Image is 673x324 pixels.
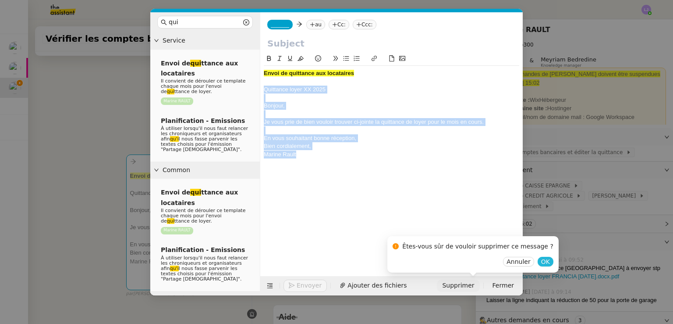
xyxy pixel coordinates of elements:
span: Envoi de ttance aux locataires [161,60,238,77]
span: _______ [271,22,289,28]
span: Service [163,36,256,46]
span: Planification - Emissions [161,246,245,253]
div: Je vous prie de bien vouloir trouver ci-jointe la quittance de loyer pour le mois en cours. [264,118,519,126]
button: Fermer [487,280,519,292]
button: Ajouter des fichiers [334,280,412,292]
button: OK [538,257,553,266]
div: Other [150,291,260,308]
span: À utiliser lorsqu'il nous faut relancer les chroniqueurs et organisateurs afin l nous fasse parve... [161,126,248,152]
span: Envoi de ttance aux locataires [161,189,238,206]
span: Planification - Emissions [161,117,245,124]
nz-tag: Cc: [329,20,349,29]
em: qu'i [170,266,179,271]
div: En vous souhaitant bonne réception, [264,134,519,142]
input: Subject [267,37,516,50]
div: Bien cordialement, [264,142,519,150]
em: qui [167,89,174,94]
button: Supprimer [437,280,479,292]
em: qui [190,60,201,67]
button: Annuler [503,257,534,266]
div: Service [150,32,260,49]
span: OK [541,257,550,266]
span: Fermer [492,281,514,291]
div: Marine Rault [264,151,519,158]
span: Common [163,165,256,175]
nz-tag: Marine RAULT [161,97,193,105]
div: Quittance loyer XX 2025 [264,86,519,94]
div: Bonjour, [264,102,519,110]
div: Êtes-vous sûr de vouloir supprimer ce message ? [402,241,553,252]
strong: Envoi de quittance aux locataires [264,70,354,76]
span: Ajouter des fichiers [347,281,407,291]
nz-tag: Ccc: [353,20,376,29]
span: Supprimer [442,281,474,291]
span: Other [163,295,256,305]
div: Common [150,162,260,179]
em: qui [190,189,201,196]
span: Annuler [507,257,530,266]
span: Il convient de dérouler ce template chaque mois pour l'envoi de ttance de loyer. [161,208,245,224]
button: Envoyer [283,280,327,292]
input: Templates [169,17,241,27]
nz-tag: au [306,20,325,29]
em: qu'i [170,136,179,142]
nz-tag: Marine RAULT [161,227,193,234]
span: Il convient de dérouler ce template chaque mois pour l'envoi de ttance de loyer. [161,78,245,94]
em: qui [167,218,174,224]
span: À utiliser lorsqu'il nous faut relancer les chroniqueurs et organisateurs afin l nous fasse parve... [161,255,248,282]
